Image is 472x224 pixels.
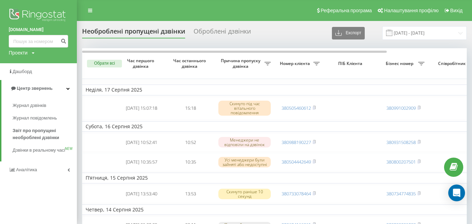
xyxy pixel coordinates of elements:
div: Необроблені пропущені дзвінки [82,28,185,38]
a: 380505460612 [282,105,311,111]
span: Причина пропуску дзвінка [218,58,264,69]
a: 380991002909 [386,105,416,111]
span: Аналiтика [16,167,37,172]
span: Налаштування профілю [384,8,438,13]
span: Дашборд [13,69,32,74]
a: Центр звернень [1,80,77,97]
a: 380800207501 [386,159,416,165]
td: 10:52 [166,133,215,152]
td: 15:18 [166,97,215,120]
div: Проекти [9,49,28,56]
td: [DATE] 10:35:57 [117,153,166,172]
a: 380734774835 [386,190,416,197]
span: Час останнього дзвінка [172,58,209,69]
button: Обрати всі [87,60,122,67]
td: [DATE] 13:53:40 [117,185,166,203]
div: Менеджери не відповіли на дзвінок [218,137,271,147]
td: [DATE] 15:07:18 [117,97,166,120]
div: Скинуто раніше 10 секунд [218,189,271,199]
img: Ringostat logo [9,7,68,24]
a: 380733078464 [282,190,311,197]
span: Центр звернень [17,86,52,91]
span: Дзвінки в реальному часі [13,147,65,154]
a: 380988190227 [282,139,311,145]
div: Усі менеджери були зайняті або недоступні [218,157,271,167]
span: Журнал дзвінків [13,102,46,109]
span: Вихід [450,8,463,13]
td: 10:35 [166,153,215,172]
span: Час першого дзвінка [123,58,160,69]
td: [DATE] 10:52:41 [117,133,166,152]
div: Скинуто під час вітального повідомлення [218,101,271,116]
a: Звіт про пропущені необроблені дзвінки [13,124,77,144]
button: Експорт [332,27,365,39]
span: Бізнес номер [383,61,418,66]
a: [DOMAIN_NAME] [9,26,68,33]
a: Журнал повідомлень [13,112,77,124]
span: Журнал повідомлень [13,115,57,122]
span: Номер клієнта [278,61,313,66]
a: 380931508258 [386,139,416,145]
span: Реферальна програма [321,8,372,13]
div: Open Intercom Messenger [448,185,465,201]
a: Журнал дзвінків [13,99,77,112]
a: Дзвінки в реальному часіNEW [13,144,77,157]
span: ПІБ Клієнта [329,61,373,66]
td: 13:53 [166,185,215,203]
a: 380504442649 [282,159,311,165]
input: Пошук за номером [9,35,68,48]
div: Оброблені дзвінки [194,28,251,38]
span: Звіт про пропущені необроблені дзвінки [13,127,73,141]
